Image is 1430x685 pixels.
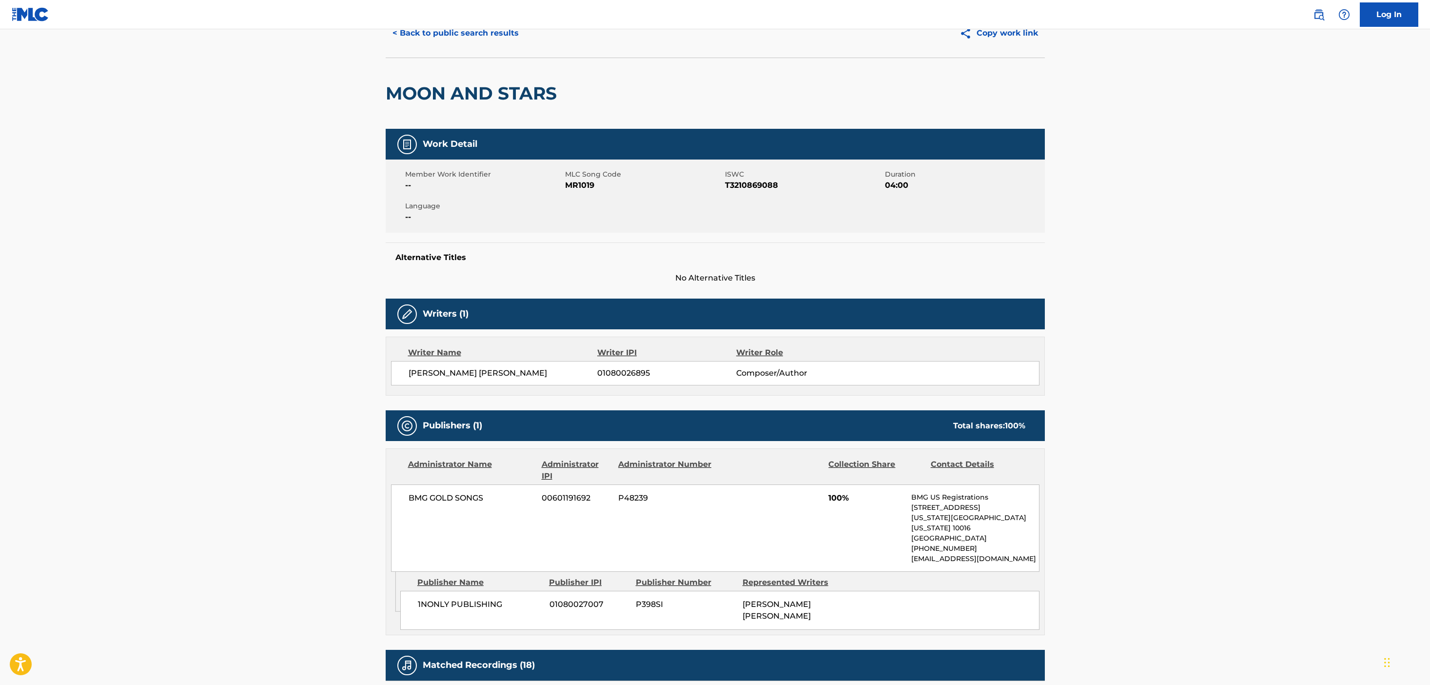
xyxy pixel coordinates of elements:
img: Work Detail [401,139,413,150]
span: 100 % [1005,421,1025,430]
div: Writer Name [408,347,598,359]
span: MLC Song Code [565,169,723,180]
img: Matched Recordings [401,660,413,671]
span: ISWC [725,169,882,180]
div: Writer IPI [597,347,736,359]
img: MLC Logo [12,7,49,21]
span: 04:00 [885,180,1042,191]
a: Public Search [1309,5,1329,24]
img: Publishers [401,420,413,432]
button: < Back to public search results [386,21,526,45]
span: No Alternative Titles [386,272,1045,284]
iframe: Chat Widget [1381,638,1430,685]
span: 00601191692 [542,492,611,504]
div: Publisher Number [636,577,735,588]
span: 01080027007 [549,599,628,610]
div: Contact Details [931,459,1025,482]
button: Copy work link [953,21,1045,45]
p: [PHONE_NUMBER] [911,544,1038,554]
h5: Work Detail [423,139,477,150]
span: [PERSON_NAME] [PERSON_NAME] [409,367,598,379]
span: MR1019 [565,180,723,191]
div: Publisher IPI [549,577,628,588]
h5: Writers (1) [423,308,469,320]
div: Administrator IPI [542,459,611,482]
span: -- [405,211,563,223]
div: Administrator Name [408,459,534,482]
div: Collection Share [828,459,923,482]
h2: MOON AND STARS [386,82,562,104]
div: Publisher Name [417,577,542,588]
span: T3210869088 [725,180,882,191]
span: Member Work Identifier [405,169,563,180]
div: Total shares: [953,420,1025,432]
div: Help [1334,5,1354,24]
span: P398SI [636,599,735,610]
h5: Alternative Titles [395,253,1035,262]
div: Writer Role [736,347,862,359]
p: [GEOGRAPHIC_DATA] [911,533,1038,544]
span: [PERSON_NAME] [PERSON_NAME] [743,600,811,621]
span: 01080026895 [597,367,736,379]
p: [EMAIL_ADDRESS][DOMAIN_NAME] [911,554,1038,564]
div: Represented Writers [743,577,842,588]
span: -- [405,180,563,191]
div: Drag [1384,648,1390,677]
img: search [1313,9,1325,20]
h5: Matched Recordings (18) [423,660,535,671]
div: Administrator Number [618,459,713,482]
span: Duration [885,169,1042,180]
p: [US_STATE][GEOGRAPHIC_DATA][US_STATE] 10016 [911,513,1038,533]
img: help [1338,9,1350,20]
span: 1NONLY PUBLISHING [418,599,542,610]
p: BMG US Registrations [911,492,1038,503]
span: 100% [828,492,904,504]
img: Writers [401,308,413,320]
span: P48239 [618,492,713,504]
a: Log In [1360,2,1418,27]
span: Language [405,201,563,211]
p: [STREET_ADDRESS] [911,503,1038,513]
img: Copy work link [960,27,977,40]
h5: Publishers (1) [423,420,482,431]
span: BMG GOLD SONGS [409,492,535,504]
span: Composer/Author [736,367,862,379]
